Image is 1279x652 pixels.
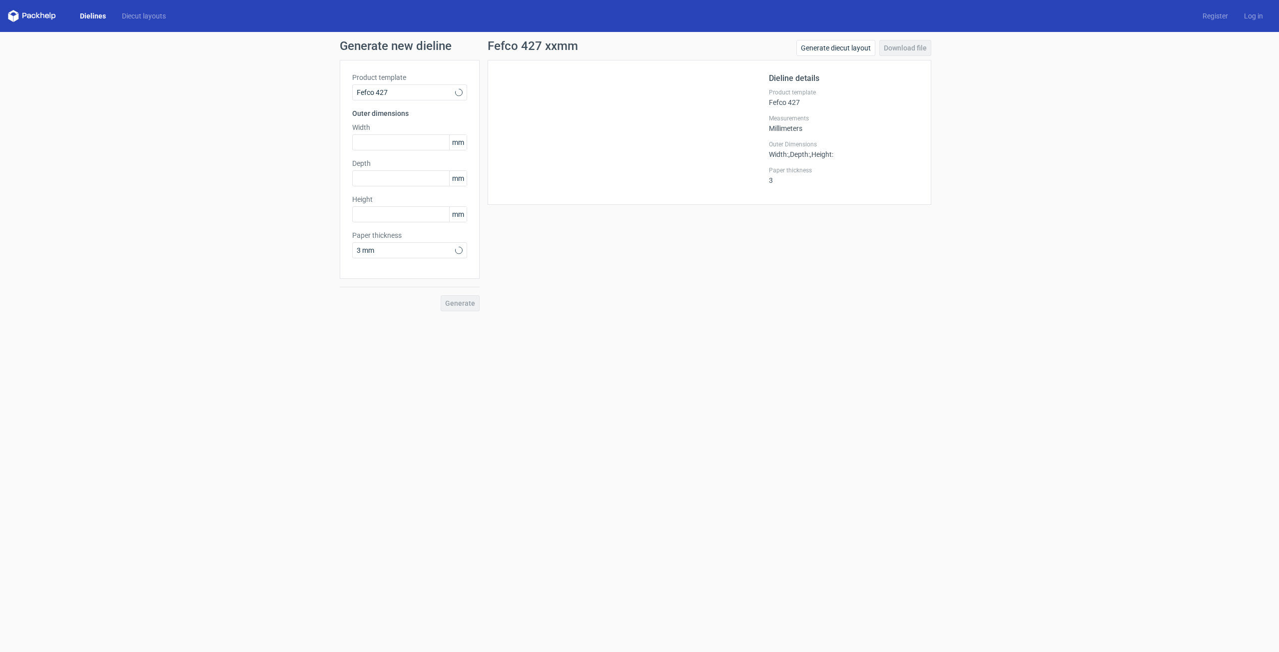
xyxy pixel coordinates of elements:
[352,194,467,204] label: Height
[769,88,919,96] label: Product template
[810,150,833,158] span: , Height :
[340,40,939,52] h1: Generate new dieline
[357,245,455,255] span: 3 mm
[788,150,810,158] span: , Depth :
[769,114,919,122] label: Measurements
[72,11,114,21] a: Dielines
[449,171,467,186] span: mm
[769,88,919,106] div: Fefco 427
[769,114,919,132] div: Millimeters
[352,72,467,82] label: Product template
[1195,11,1236,21] a: Register
[352,230,467,240] label: Paper thickness
[449,135,467,150] span: mm
[488,40,578,52] h1: Fefco 427 xxmm
[796,40,875,56] a: Generate diecut layout
[769,166,919,174] label: Paper thickness
[352,108,467,118] h3: Outer dimensions
[769,140,919,148] label: Outer Dimensions
[352,158,467,168] label: Depth
[449,207,467,222] span: mm
[357,87,455,97] span: Fefco 427
[769,72,919,84] h2: Dieline details
[114,11,174,21] a: Diecut layouts
[769,150,788,158] span: Width :
[352,122,467,132] label: Width
[1236,11,1271,21] a: Log in
[769,166,919,184] div: 3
